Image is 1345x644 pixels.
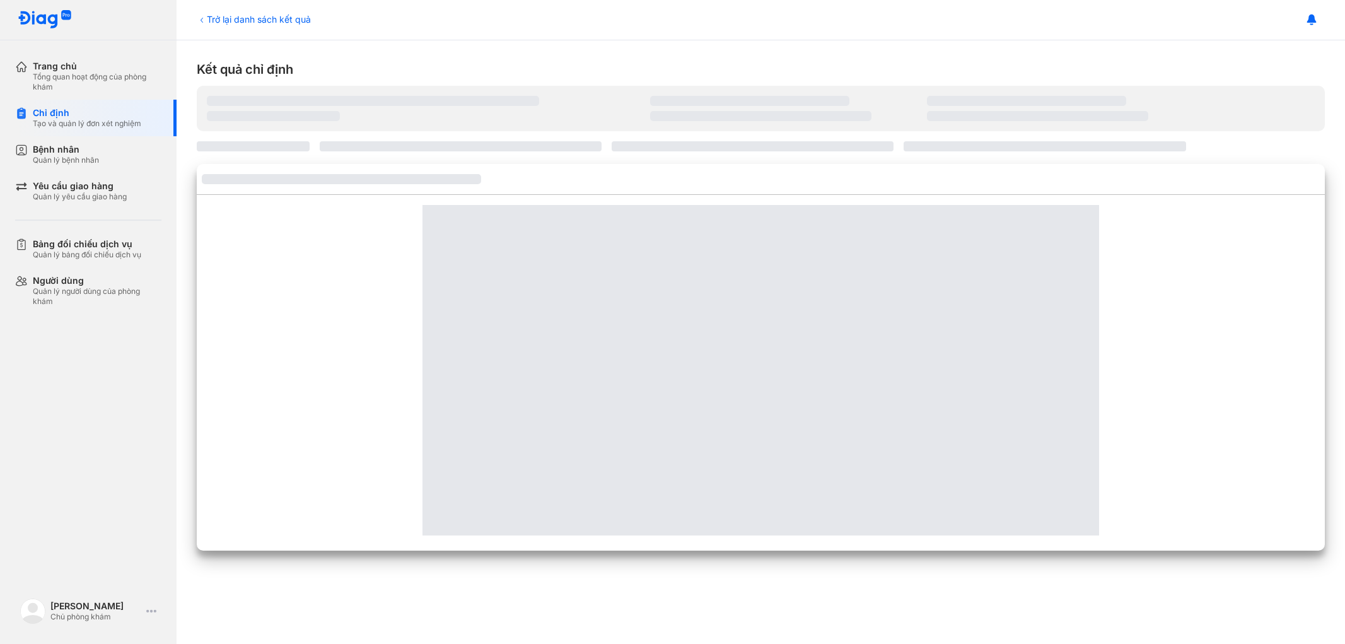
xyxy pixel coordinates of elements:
div: Trở lại danh sách kết quả [197,13,311,26]
div: Quản lý bệnh nhân [33,155,99,165]
div: Bệnh nhân [33,144,99,155]
div: Chủ phòng khám [50,612,141,622]
div: Tổng quan hoạt động của phòng khám [33,72,161,92]
div: Tạo và quản lý đơn xét nghiệm [33,119,141,129]
div: Chỉ định [33,107,141,119]
div: Bảng đối chiếu dịch vụ [33,238,141,250]
div: Kết quả chỉ định [197,61,1325,78]
div: Yêu cầu giao hàng [33,180,127,192]
img: logo [18,10,72,30]
img: logo [20,599,45,624]
div: Quản lý yêu cầu giao hàng [33,192,127,202]
div: Quản lý bảng đối chiếu dịch vụ [33,250,141,260]
div: Trang chủ [33,61,161,72]
div: Người dùng [33,275,161,286]
div: [PERSON_NAME] [50,600,141,612]
div: Quản lý người dùng của phòng khám [33,286,161,307]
